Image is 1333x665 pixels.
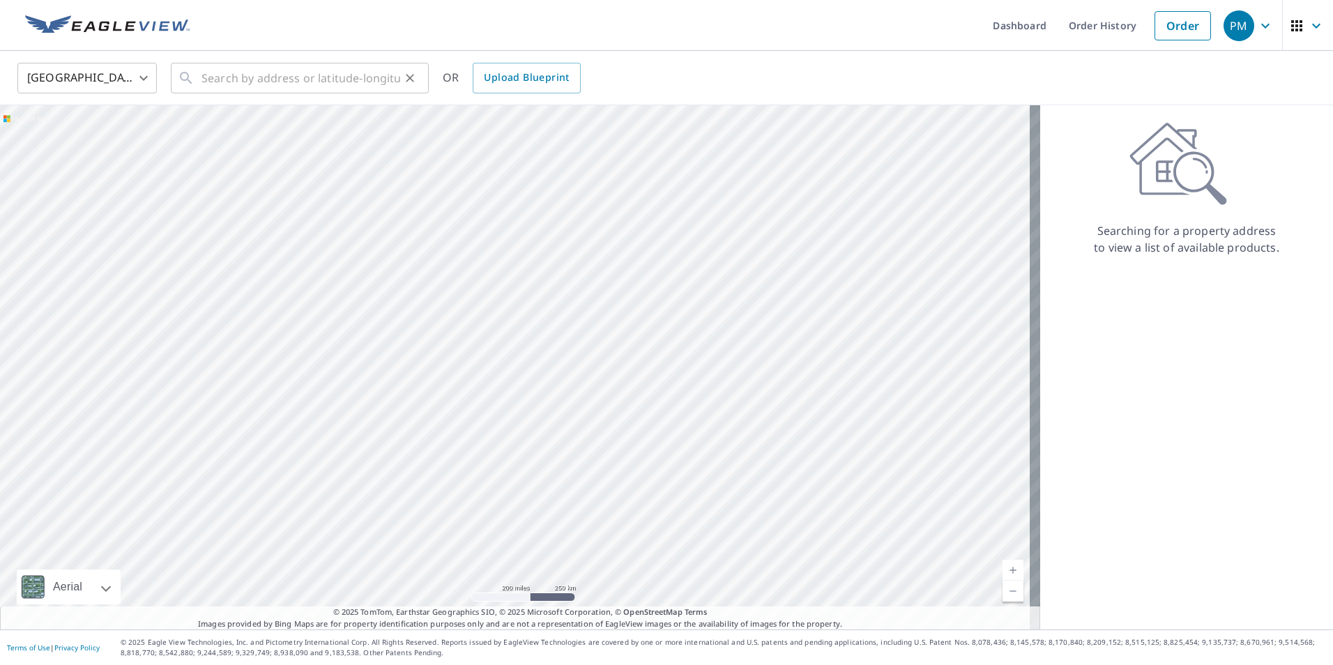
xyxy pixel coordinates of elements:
a: Upload Blueprint [473,63,580,93]
p: | [7,643,100,652]
div: Aerial [17,570,121,604]
div: PM [1224,10,1254,41]
a: Privacy Policy [54,643,100,652]
a: Current Level 5, Zoom Out [1003,581,1023,602]
div: Aerial [49,570,86,604]
button: Clear [400,68,420,88]
span: Upload Blueprint [484,69,569,86]
p: © 2025 Eagle View Technologies, Inc. and Pictometry International Corp. All Rights Reserved. Repo... [121,637,1326,658]
div: [GEOGRAPHIC_DATA] [17,59,157,98]
a: Current Level 5, Zoom In [1003,560,1023,581]
span: © 2025 TomTom, Earthstar Geographics SIO, © 2025 Microsoft Corporation, © [333,606,708,618]
img: EV Logo [25,15,190,36]
a: OpenStreetMap [623,606,682,617]
a: Order [1155,11,1211,40]
div: OR [443,63,581,93]
a: Terms of Use [7,643,50,652]
input: Search by address or latitude-longitude [201,59,400,98]
p: Searching for a property address to view a list of available products. [1093,222,1280,256]
a: Terms [685,606,708,617]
